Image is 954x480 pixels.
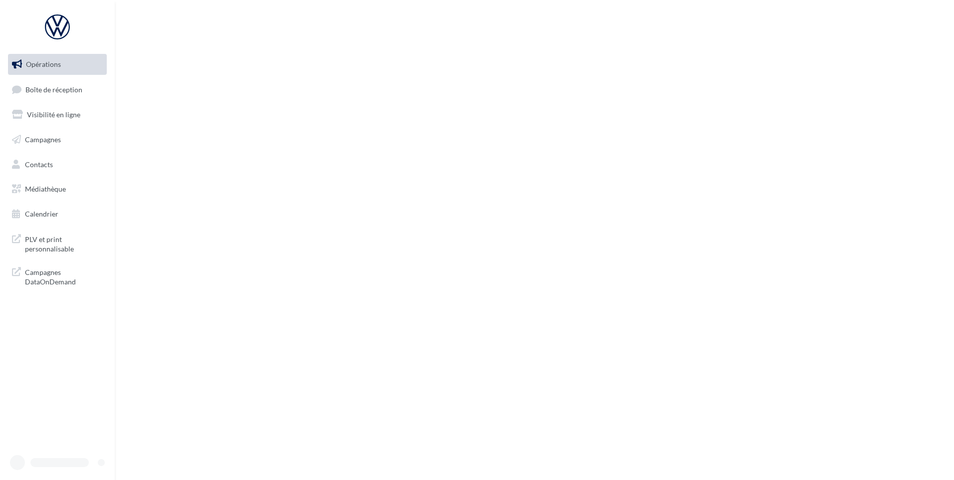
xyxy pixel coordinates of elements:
span: Médiathèque [25,185,66,193]
a: PLV et print personnalisable [6,229,109,258]
a: Boîte de réception [6,79,109,100]
span: Contacts [25,160,53,168]
span: Visibilité en ligne [27,110,80,119]
a: Médiathèque [6,179,109,200]
span: Campagnes [25,135,61,144]
span: Calendrier [25,210,58,218]
a: Contacts [6,154,109,175]
a: Opérations [6,54,109,75]
a: Campagnes [6,129,109,150]
a: Calendrier [6,204,109,225]
span: Campagnes DataOnDemand [25,265,103,287]
span: PLV et print personnalisable [25,233,103,254]
span: Opérations [26,60,61,68]
span: Boîte de réception [25,85,82,93]
a: Visibilité en ligne [6,104,109,125]
a: Campagnes DataOnDemand [6,261,109,291]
